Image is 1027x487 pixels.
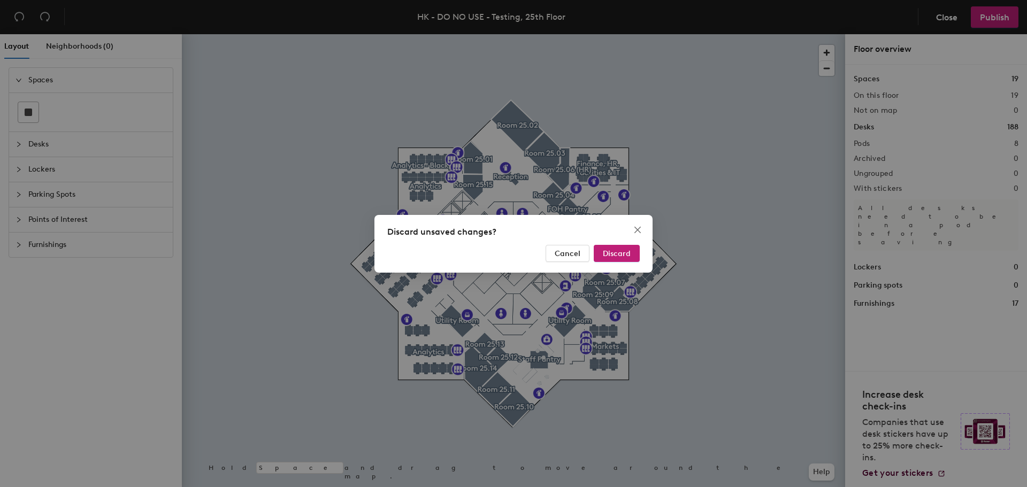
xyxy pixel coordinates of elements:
button: Cancel [546,245,589,262]
span: Discard [603,249,631,258]
button: Discard [594,245,640,262]
span: close [633,226,642,234]
span: Cancel [555,249,580,258]
button: Close [629,221,646,238]
span: Close [629,226,646,234]
div: Discard unsaved changes? [387,226,640,238]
